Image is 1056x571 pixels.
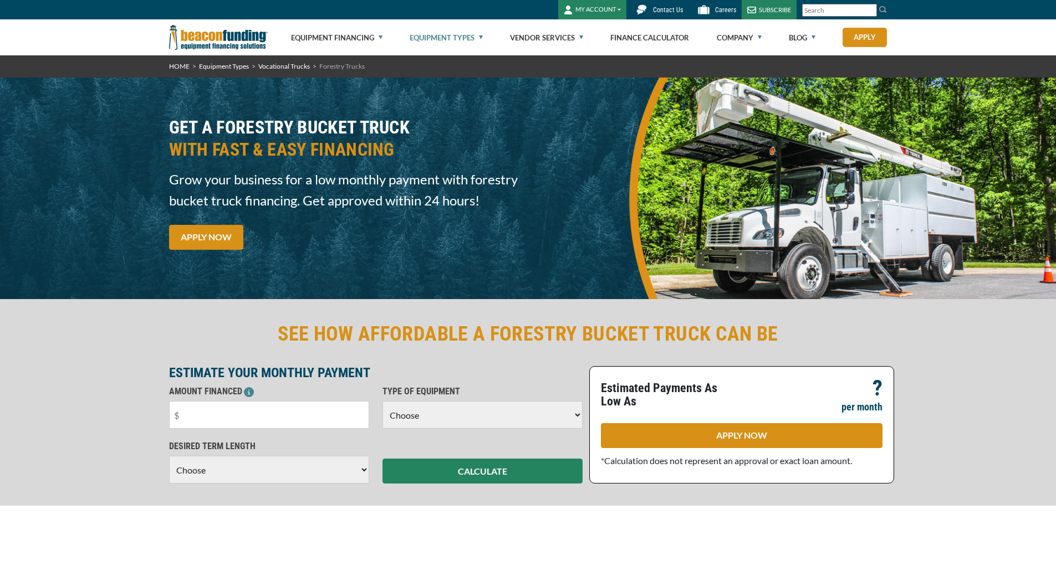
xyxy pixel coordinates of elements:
[319,62,365,70] span: Forestry Trucks
[169,401,369,429] input: $
[510,20,583,55] a: Vendor Services
[169,19,268,55] img: Beacon Funding Corporation logo
[382,459,583,483] button: CALCULATE
[410,20,483,55] a: Equipment Types
[601,455,852,466] span: *Calculation does not represent an approval or exact loan amount.
[802,4,877,17] input: Search
[169,440,369,453] p: DESIRED TERM LENGTH
[169,116,522,161] h3: GET A FORESTRY BUCKET TRUCK
[169,138,522,161] span: WITH FAST & EASY FINANCING
[169,366,583,379] p: ESTIMATE YOUR MONTHLY PAYMENT
[865,6,874,15] a: Clear search text
[169,62,190,70] a: HOME
[873,382,882,395] p: ?
[258,62,310,70] a: Vocational Trucks
[169,169,522,211] span: Grow your business for a low monthly payment with forestry bucket truck financing. Get approved w...
[789,20,815,55] a: Blog
[843,28,887,47] a: Apply
[715,6,736,14] span: Careers
[879,5,887,14] img: Search
[601,382,735,408] p: Estimated Payments As Low As
[841,400,882,414] p: per month
[601,423,882,448] a: APPLY NOW
[610,20,689,55] a: Finance Calculator
[169,385,369,398] p: AMOUNT FINANCED
[169,225,243,250] a: APPLY NOW
[291,20,382,55] a: Equipment Financing
[382,385,583,398] p: TYPE OF EQUIPMENT
[199,62,249,70] a: Equipment Types
[717,20,762,55] a: Company
[653,6,683,14] span: Contact Us
[169,321,887,347] h2: SEE HOW AFFORDABLE A FORESTRY BUCKET TRUCK CAN BE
